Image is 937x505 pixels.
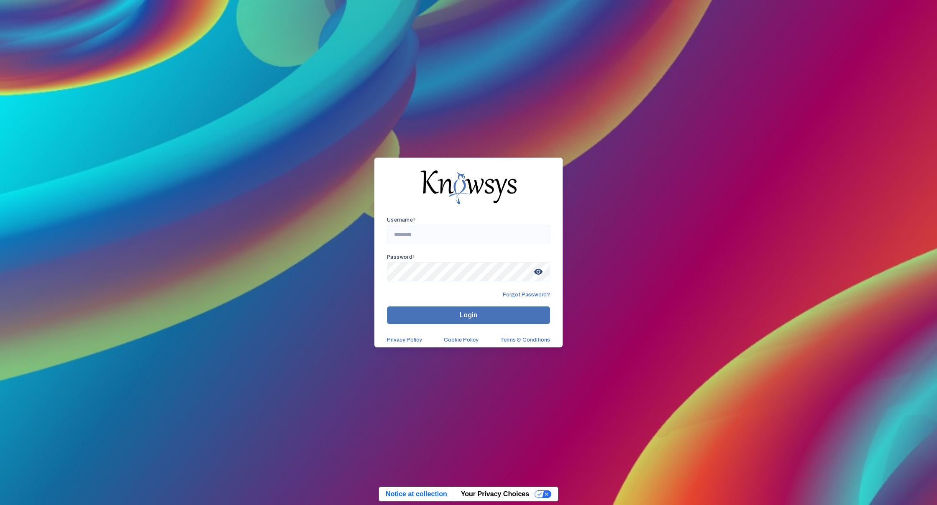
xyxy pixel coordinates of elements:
a: Terms & Conditions [500,337,550,343]
span: Forgot Password? [503,291,550,298]
app-required-indication: Password [387,254,415,260]
a: Cookie Policy [444,337,479,343]
a: Privacy Policy [387,337,422,343]
button: Login [387,306,550,324]
img: knowsys-logo.png [420,170,517,204]
app-required-indication: Username [387,217,416,223]
button: Your Privacy Choices [454,487,558,501]
span: Login [460,311,477,319]
span: visibility [531,264,546,279]
a: Notice at collection [379,487,454,501]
